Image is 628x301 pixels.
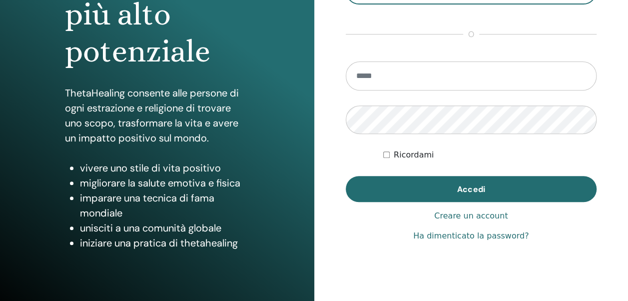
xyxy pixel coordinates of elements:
[80,220,249,235] li: unisciti a una comunità globale
[463,28,479,40] span: o
[394,149,434,161] label: Ricordami
[434,210,508,222] a: Creare un account
[65,85,249,145] p: ThetaHealing consente alle persone di ogni estrazione e religione di trovare uno scopo, trasforma...
[346,176,597,202] button: Accedi
[80,175,249,190] li: migliorare la salute emotiva e fisica
[80,160,249,175] li: vivere uno stile di vita positivo
[80,235,249,250] li: iniziare una pratica di thetahealing
[457,184,485,194] span: Accedi
[383,149,597,161] div: Keep me authenticated indefinitely or until I manually logout
[413,230,529,242] a: Ha dimenticato la password?
[80,190,249,220] li: imparare una tecnica di fama mondiale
